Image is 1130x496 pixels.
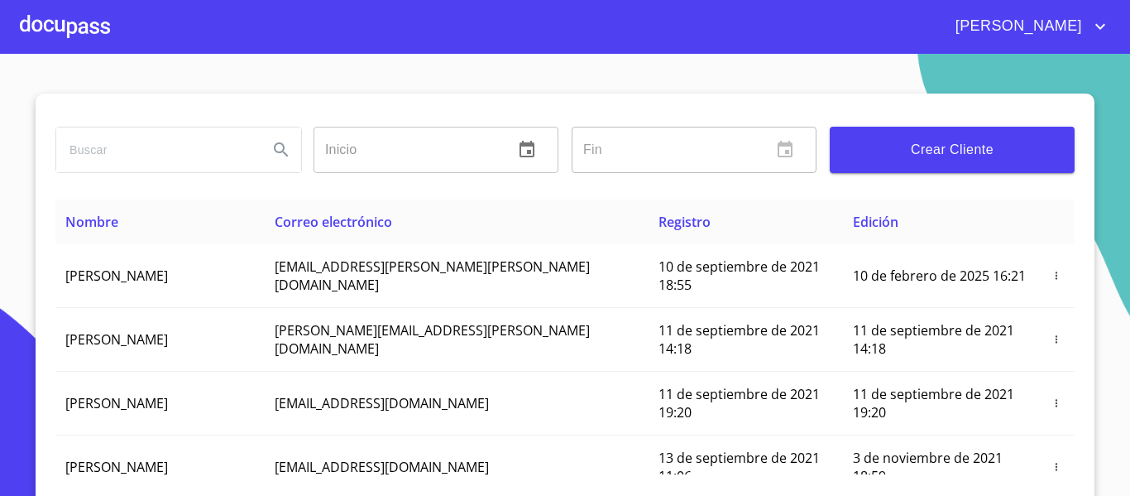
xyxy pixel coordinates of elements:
[658,321,820,358] span: 11 de septiembre de 2021 14:18
[853,267,1026,285] span: 10 de febrero de 2025 16:21
[843,138,1061,161] span: Crear Cliente
[943,13,1110,40] button: account of current user
[65,330,168,349] span: [PERSON_NAME]
[275,258,590,294] span: [EMAIL_ADDRESS][PERSON_NAME][PERSON_NAME][DOMAIN_NAME]
[275,321,590,358] span: [PERSON_NAME][EMAIL_ADDRESS][PERSON_NAME][DOMAIN_NAME]
[65,458,168,476] span: [PERSON_NAME]
[275,213,392,231] span: Correo electrónico
[658,258,820,294] span: 10 de septiembre de 2021 18:55
[65,213,118,231] span: Nombre
[658,449,820,485] span: 13 de septiembre de 2021 11:06
[65,267,168,285] span: [PERSON_NAME]
[943,13,1090,40] span: [PERSON_NAME]
[853,385,1014,421] span: 11 de septiembre de 2021 19:20
[658,213,711,231] span: Registro
[56,128,255,172] input: search
[830,127,1075,173] button: Crear Cliente
[261,130,301,170] button: Search
[853,321,1014,358] span: 11 de septiembre de 2021 14:18
[65,394,168,412] span: [PERSON_NAME]
[275,458,489,476] span: [EMAIL_ADDRESS][DOMAIN_NAME]
[853,449,1003,485] span: 3 de noviembre de 2021 18:59
[853,213,898,231] span: Edición
[275,394,489,412] span: [EMAIL_ADDRESS][DOMAIN_NAME]
[658,385,820,421] span: 11 de septiembre de 2021 19:20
